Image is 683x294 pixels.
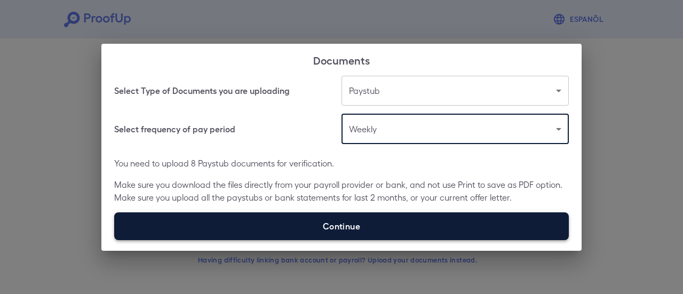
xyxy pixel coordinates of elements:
label: Continue [114,212,569,240]
p: Make sure you download the files directly from your payroll provider or bank, and not use Print t... [114,178,569,204]
div: Paystub [341,76,569,106]
h6: Select Type of Documents you are uploading [114,84,290,97]
h2: Documents [101,44,582,76]
p: You need to upload 8 Paystub documents for verification. [114,157,569,170]
h6: Select frequency of pay period [114,123,235,136]
div: Weekly [341,114,569,144]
